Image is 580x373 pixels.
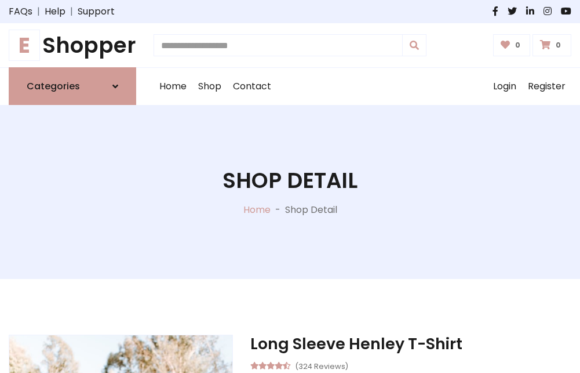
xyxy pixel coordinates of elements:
a: Shop [192,68,227,105]
a: Home [243,203,271,216]
h1: Shopper [9,32,136,58]
span: 0 [512,40,523,50]
span: | [65,5,78,19]
a: Help [45,5,65,19]
p: Shop Detail [285,203,337,217]
h6: Categories [27,81,80,92]
a: Register [522,68,571,105]
a: Categories [9,67,136,105]
h1: Shop Detail [222,168,358,193]
h3: Long Sleeve Henley T-Shirt [250,335,571,353]
a: 0 [493,34,531,56]
span: E [9,30,40,61]
a: Support [78,5,115,19]
a: Home [154,68,192,105]
a: EShopper [9,32,136,58]
small: (324 Reviews) [295,358,348,372]
p: - [271,203,285,217]
span: 0 [553,40,564,50]
span: | [32,5,45,19]
a: 0 [532,34,571,56]
a: Contact [227,68,277,105]
a: FAQs [9,5,32,19]
a: Login [487,68,522,105]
